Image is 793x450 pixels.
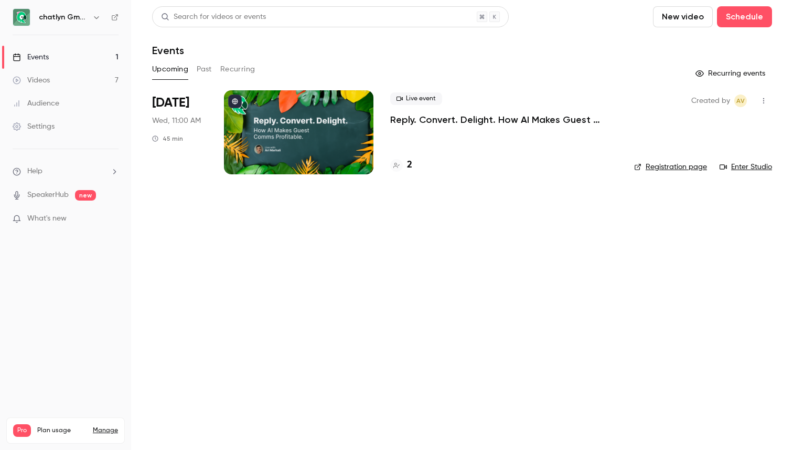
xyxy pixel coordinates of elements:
[390,92,442,105] span: Live event
[13,424,31,437] span: Pro
[197,61,212,78] button: Past
[39,12,88,23] h6: chatlyn GmbH
[390,113,617,126] a: Reply. Convert. Delight. How AI Makes Guest Comms Profitable.
[152,90,207,174] div: Sep 17 Wed, 11:00 AM (Europe/Vienna)
[37,426,87,435] span: Plan usage
[220,61,255,78] button: Recurring
[152,116,201,126] span: Wed, 11:00 AM
[13,9,30,26] img: chatlyn GmbH
[27,213,67,224] span: What's new
[734,95,747,107] span: Alvaro Villardon
[13,52,49,62] div: Events
[152,61,188,78] button: Upcoming
[13,166,119,177] li: help-dropdown-opener
[634,162,707,172] a: Registration page
[93,426,118,435] a: Manage
[27,166,42,177] span: Help
[390,158,412,172] a: 2
[691,95,730,107] span: Created by
[13,75,50,86] div: Videos
[152,134,183,143] div: 45 min
[691,65,772,82] button: Recurring events
[75,190,96,201] span: new
[13,98,59,109] div: Audience
[27,190,69,201] a: SpeakerHub
[152,95,189,111] span: [DATE]
[152,44,184,57] h1: Events
[717,6,772,27] button: Schedule
[653,6,713,27] button: New video
[736,95,745,107] span: AV
[407,158,412,172] h4: 2
[161,12,266,23] div: Search for videos or events
[720,162,772,172] a: Enter Studio
[13,121,55,132] div: Settings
